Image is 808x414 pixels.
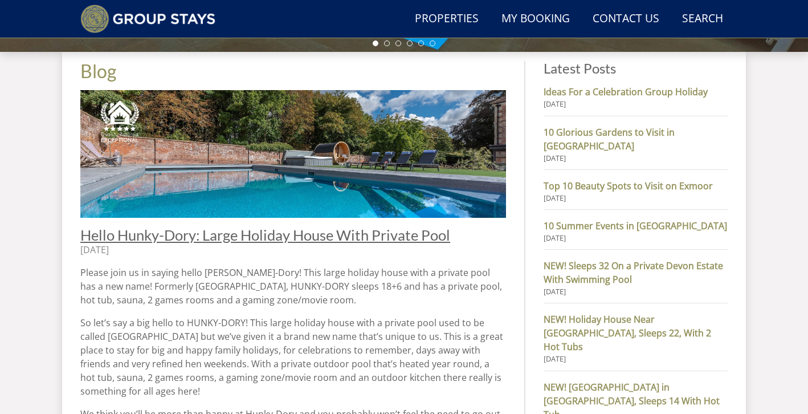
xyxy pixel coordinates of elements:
[544,125,728,164] a: 10 Glorious Gardens to Visit in [GEOGRAPHIC_DATA] [DATE]
[544,312,728,364] a: NEW! Holiday House Near [GEOGRAPHIC_DATA], Sleeps 22, With 2 Hot Tubs [DATE]
[544,219,728,243] a: 10 Summer Events in [GEOGRAPHIC_DATA] [DATE]
[544,125,728,153] strong: 10 Glorious Gardens to Visit in [GEOGRAPHIC_DATA]
[80,226,450,243] a: Hello Hunky-Dory: Large Holiday House With Private Pool
[544,233,728,243] small: [DATE]
[544,259,728,297] a: NEW! Sleeps 32 On a Private Devon Estate With Swimming Pool [DATE]
[544,286,728,297] small: [DATE]
[678,6,728,32] a: Search
[544,60,616,76] a: Latest Posts
[80,60,116,82] a: Blog
[80,243,109,256] time: [DATE]
[544,219,728,233] strong: 10 Summer Events in [GEOGRAPHIC_DATA]
[80,90,506,217] img: Hello Hunky-Dory: Large Holiday House With Private Pool
[80,5,215,33] img: Group Stays
[544,153,728,164] small: [DATE]
[544,179,728,193] strong: Top 10 Beauty Spots to Visit on Exmoor
[544,193,728,204] small: [DATE]
[544,85,728,99] strong: Ideas For a Celebration Group Holiday
[410,6,483,32] a: Properties
[544,259,728,286] strong: NEW! Sleeps 32 On a Private Devon Estate With Swimming Pool
[544,99,728,109] small: [DATE]
[588,6,664,32] a: Contact Us
[544,85,728,109] a: Ideas For a Celebration Group Holiday [DATE]
[544,354,728,364] small: [DATE]
[80,266,506,307] p: Please join us in saying hello [PERSON_NAME]-Dory! This large holiday house with a private pool h...
[544,312,728,354] strong: NEW! Holiday House Near [GEOGRAPHIC_DATA], Sleeps 22, With 2 Hot Tubs
[497,6,574,32] a: My Booking
[544,179,728,204] a: Top 10 Beauty Spots to Visit on Exmoor [DATE]
[80,316,506,398] p: So let’s say a big hello to HUNKY-DORY! This large holiday house with a private pool used to be c...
